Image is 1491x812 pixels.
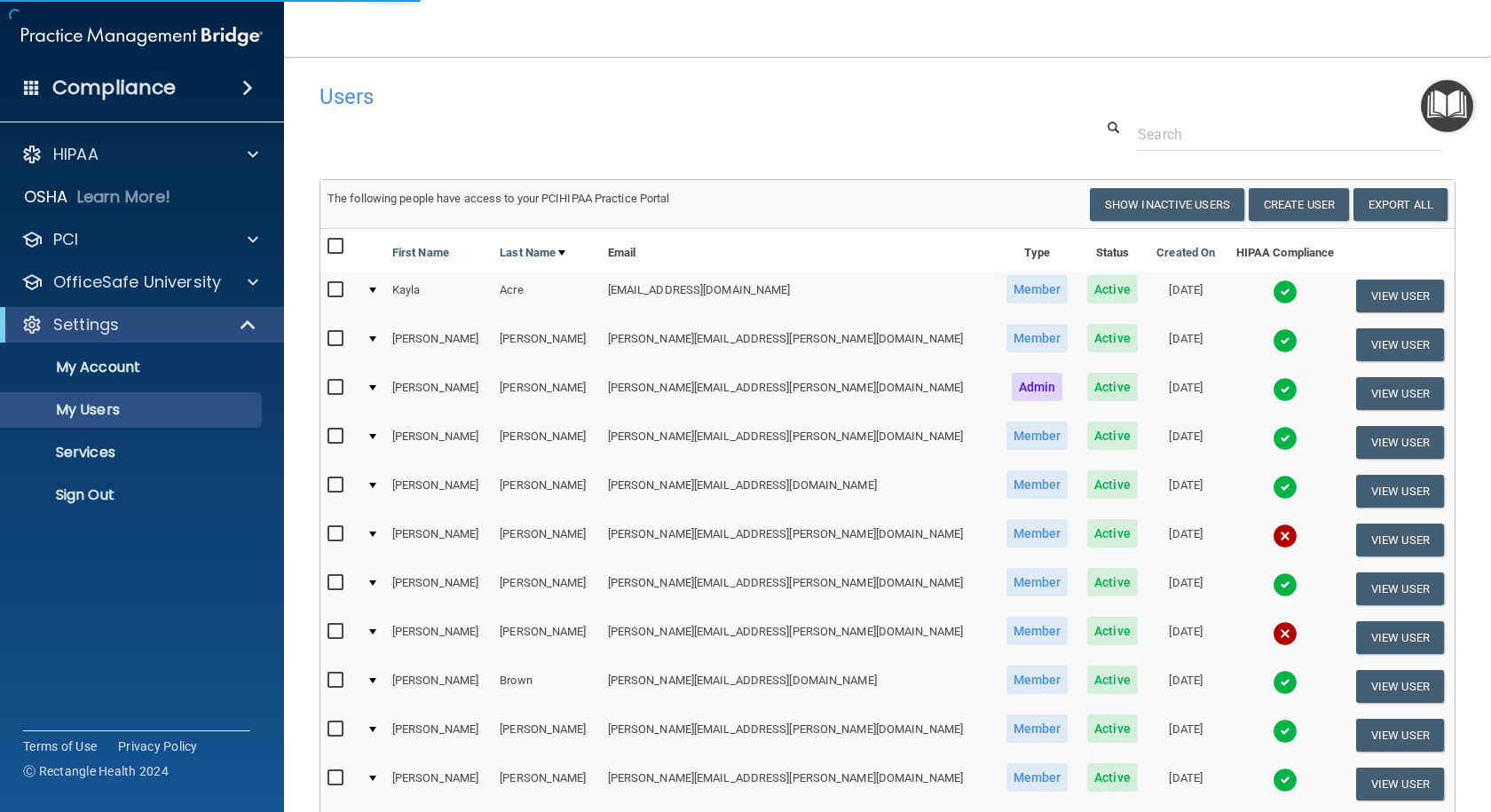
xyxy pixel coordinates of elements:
td: [PERSON_NAME][EMAIL_ADDRESS][PERSON_NAME][DOMAIN_NAME] [601,369,997,418]
td: [PERSON_NAME] [493,467,600,516]
a: Last Name [500,242,565,264]
td: [PERSON_NAME][EMAIL_ADDRESS][PERSON_NAME][DOMAIN_NAME] [601,760,997,808]
td: [PERSON_NAME] [385,760,493,808]
td: [PERSON_NAME] [493,711,600,760]
span: Active [1087,617,1138,645]
button: Open Resource Center [1421,80,1473,132]
td: [PERSON_NAME] [493,564,600,613]
p: OSHA [24,186,68,208]
td: [DATE] [1147,711,1225,760]
td: [PERSON_NAME][EMAIL_ADDRESS][DOMAIN_NAME] [601,467,997,516]
span: Active [1087,568,1138,596]
p: My Users [12,401,254,419]
span: Member [1006,324,1069,352]
td: [PERSON_NAME][EMAIL_ADDRESS][PERSON_NAME][DOMAIN_NAME] [601,564,997,613]
td: [PERSON_NAME] [493,613,600,662]
td: [DATE] [1147,760,1225,808]
th: Status [1078,229,1148,272]
a: Settings [21,314,257,335]
td: [PERSON_NAME] [493,320,600,369]
td: [PERSON_NAME][EMAIL_ADDRESS][PERSON_NAME][DOMAIN_NAME] [601,613,997,662]
button: View User [1356,524,1444,556]
p: OfficeSafe University [53,272,221,293]
img: tick.e7d51cea.svg [1273,768,1298,792]
input: Search [1138,118,1442,151]
button: View User [1356,670,1444,703]
span: Active [1087,470,1138,499]
a: Terms of Use [23,737,97,755]
button: View User [1356,719,1444,752]
span: Member [1006,275,1069,304]
span: Member [1006,617,1069,645]
p: My Account [12,359,254,376]
button: View User [1356,280,1444,312]
p: HIPAA [53,144,99,165]
a: Privacy Policy [118,737,198,755]
span: Active [1087,373,1138,401]
td: [PERSON_NAME] [385,662,493,711]
td: [PERSON_NAME] [385,418,493,467]
img: cross.ca9f0e7f.svg [1273,621,1298,646]
span: Admin [1012,373,1063,401]
td: [EMAIL_ADDRESS][DOMAIN_NAME] [601,272,997,320]
img: tick.e7d51cea.svg [1273,377,1298,402]
td: [PERSON_NAME] [385,467,493,516]
td: [PERSON_NAME][EMAIL_ADDRESS][PERSON_NAME][DOMAIN_NAME] [601,418,997,467]
p: Learn More! [77,186,171,208]
span: Member [1006,422,1069,450]
a: First Name [392,242,449,264]
p: PCI [53,229,78,250]
p: Services [12,444,254,461]
h4: Users [319,85,971,108]
td: [PERSON_NAME] [385,564,493,613]
span: Member [1006,519,1069,548]
img: tick.e7d51cea.svg [1273,426,1298,451]
button: View User [1356,572,1444,605]
button: View User [1356,768,1444,800]
td: Brown [493,662,600,711]
th: HIPAA Compliance [1225,229,1345,272]
td: [PERSON_NAME] [385,320,493,369]
th: Email [601,229,997,272]
a: Created On [1156,242,1215,264]
span: Member [1006,763,1069,792]
td: [DATE] [1147,516,1225,564]
td: [DATE] [1147,320,1225,369]
td: [DATE] [1147,369,1225,418]
button: View User [1356,475,1444,508]
button: View User [1356,426,1444,459]
a: HIPAA [21,144,258,165]
p: Settings [53,314,119,335]
td: [PERSON_NAME] [385,711,493,760]
img: tick.e7d51cea.svg [1273,475,1298,500]
span: Member [1006,470,1069,499]
td: [PERSON_NAME][EMAIL_ADDRESS][PERSON_NAME][DOMAIN_NAME] [601,516,997,564]
td: [DATE] [1147,613,1225,662]
td: [DATE] [1147,418,1225,467]
span: Active [1087,422,1138,450]
img: cross.ca9f0e7f.svg [1273,524,1298,548]
td: [PERSON_NAME] [385,613,493,662]
span: Member [1006,568,1069,596]
img: tick.e7d51cea.svg [1273,572,1298,597]
img: PMB logo [21,19,263,54]
td: [PERSON_NAME] [385,516,493,564]
span: Active [1087,519,1138,548]
span: Member [1006,714,1069,743]
img: tick.e7d51cea.svg [1273,280,1298,304]
span: Ⓒ Rectangle Health 2024 [23,762,169,780]
td: [DATE] [1147,662,1225,711]
button: View User [1356,377,1444,410]
a: Export All [1353,188,1448,221]
a: PCI [21,229,258,250]
td: [PERSON_NAME] [385,369,493,418]
span: Active [1087,275,1138,304]
span: Active [1087,666,1138,694]
td: Kayla [385,272,493,320]
span: Active [1087,763,1138,792]
img: tick.e7d51cea.svg [1273,670,1298,695]
button: View User [1356,328,1444,361]
td: [PERSON_NAME] [493,516,600,564]
td: [PERSON_NAME] [493,418,600,467]
td: [PERSON_NAME] [493,760,600,808]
